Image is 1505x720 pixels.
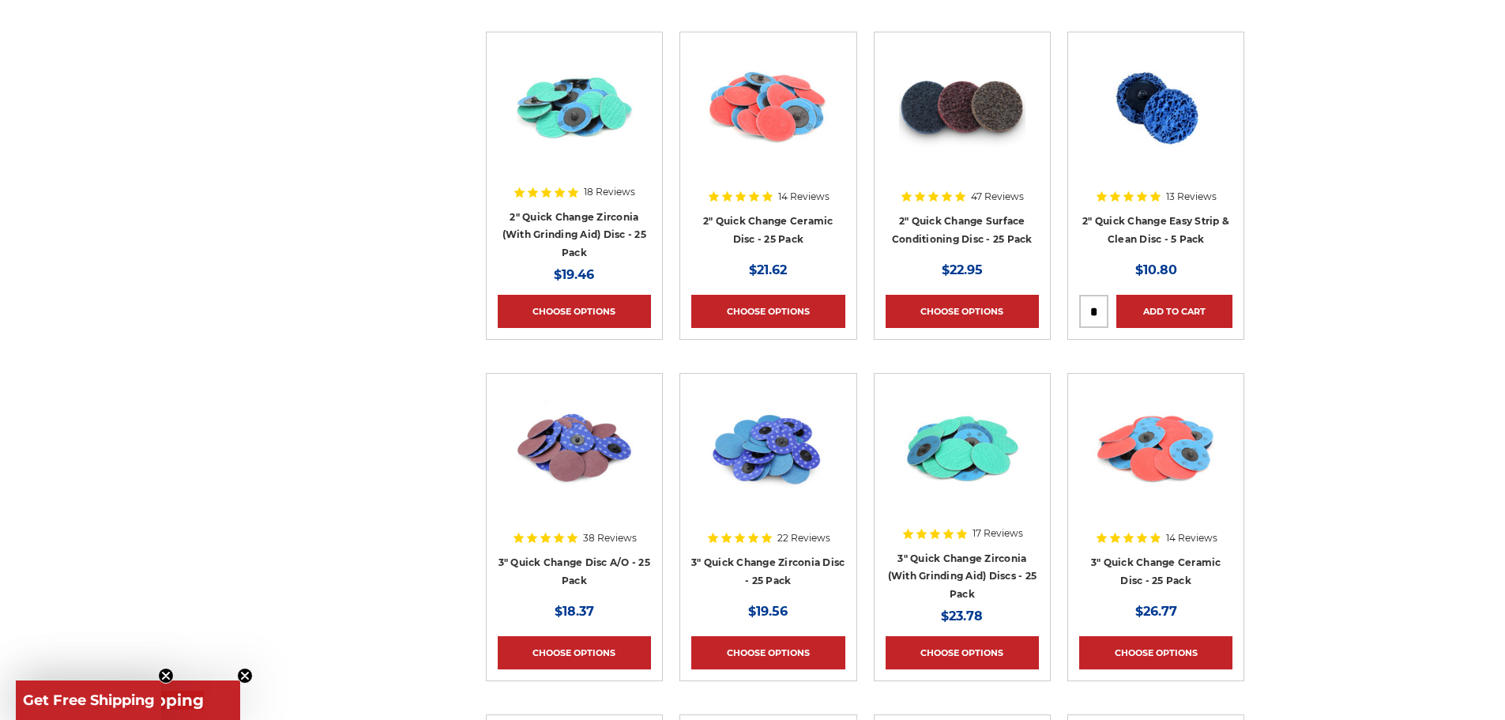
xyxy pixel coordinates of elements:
span: 14 Reviews [778,192,830,202]
a: 2 inch quick change sanding disc Ceramic [691,43,845,197]
span: 22 Reviews [777,533,830,543]
span: $21.62 [749,262,787,277]
div: Get Free ShippingClose teaser [16,680,240,720]
span: 38 Reviews [583,533,637,543]
a: 3" Quick Change Zirconia Disc - 25 Pack [691,556,845,586]
span: $26.77 [1135,604,1177,619]
a: 2 inch zirconia plus grinding aid quick change disc [498,43,651,197]
div: Get Free ShippingClose teaser [16,680,161,720]
img: 3 Inch Quick Change Discs with Grinding Aid [899,385,1025,511]
a: Set of 3-inch Metalworking Discs in 80 Grit, quick-change Zirconia abrasive by Empire Abrasives, ... [691,385,845,538]
span: $19.46 [554,267,594,282]
a: 2 inch strip and clean blue quick change discs [1079,43,1232,197]
a: 3 inch ceramic roloc discs [1079,385,1232,538]
span: $23.78 [941,609,983,624]
button: Close teaser [158,668,174,684]
a: 3" Quick Change Disc A/O - 25 Pack [499,556,650,586]
img: 2 inch strip and clean blue quick change discs [1092,43,1221,170]
img: 3 inch ceramic roloc discs [1093,385,1219,511]
span: Get Free Shipping [23,692,155,709]
span: $19.56 [748,604,788,619]
a: Choose Options [498,636,651,669]
a: Choose Options [886,636,1039,669]
img: Black Hawk Abrasives 2 inch quick change disc for surface preparation on metals [899,43,1025,170]
button: Close teaser [237,668,253,684]
a: Choose Options [1079,636,1232,669]
a: 3" Quick Change Zirconia (With Grinding Aid) Discs - 25 Pack [888,552,1037,600]
a: 2" Quick Change Surface Conditioning Disc - 25 Pack [892,215,1033,245]
a: Choose Options [886,295,1039,328]
span: $22.95 [942,262,983,277]
span: 13 Reviews [1166,192,1217,202]
span: 14 Reviews [1166,533,1217,543]
a: 2" Quick Change Zirconia (With Grinding Aid) Disc - 25 Pack [502,211,646,258]
a: 2" Quick Change Easy Strip & Clean Disc - 5 Pack [1082,215,1229,245]
img: 2 inch quick change sanding disc Ceramic [705,43,831,170]
a: Choose Options [691,636,845,669]
a: Black Hawk Abrasives 2 inch quick change disc for surface preparation on metals [886,43,1039,197]
img: Set of 3-inch Metalworking Discs in 80 Grit, quick-change Zirconia abrasive by Empire Abrasives, ... [705,385,831,511]
a: 3 Inch Quick Change Discs with Grinding Aid [886,385,1039,538]
span: 47 Reviews [971,192,1024,202]
img: 2 inch zirconia plus grinding aid quick change disc [511,43,638,170]
img: 3-inch aluminum oxide quick change sanding discs for sanding and deburring [511,385,638,511]
a: 2" Quick Change Ceramic Disc - 25 Pack [703,215,833,245]
span: $18.37 [555,604,594,619]
a: Choose Options [498,295,651,328]
a: 3" Quick Change Ceramic Disc - 25 Pack [1091,556,1221,586]
span: $10.80 [1135,262,1177,277]
a: Choose Options [691,295,845,328]
a: 3-inch aluminum oxide quick change sanding discs for sanding and deburring [498,385,651,538]
a: Add to Cart [1116,295,1232,328]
